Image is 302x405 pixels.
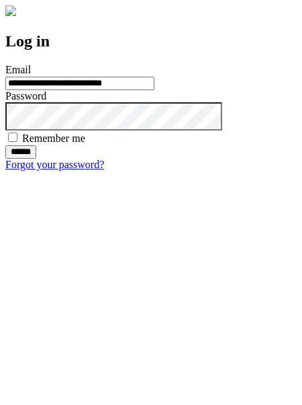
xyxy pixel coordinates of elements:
[22,133,85,144] label: Remember me
[5,64,31,75] label: Email
[5,5,16,16] img: logo-4e3dc11c47720685a147b03b5a06dd966a58ff35d612b21f08c02c0306f2b779.png
[5,159,104,170] a: Forgot your password?
[5,90,46,102] label: Password
[5,32,297,50] h2: Log in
